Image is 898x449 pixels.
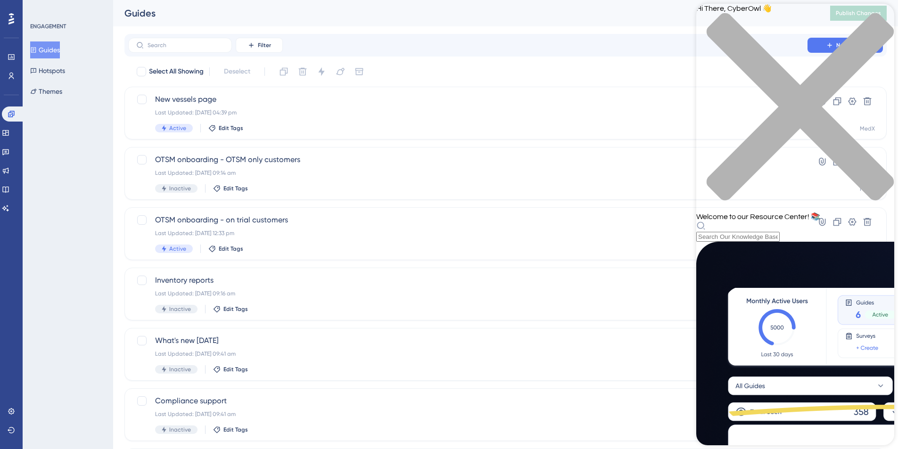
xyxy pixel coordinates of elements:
[169,245,186,253] span: Active
[169,305,191,313] span: Inactive
[124,7,807,20] div: Guides
[30,62,65,79] button: Hotspots
[215,63,259,80] button: Deselect
[213,185,248,192] button: Edit Tags
[155,169,781,177] div: Last Updated: [DATE] 09:14 am
[219,245,243,253] span: Edit Tags
[155,350,781,358] div: Last Updated: [DATE] 09:41 am
[213,366,248,373] button: Edit Tags
[208,245,243,253] button: Edit Tags
[223,366,248,373] span: Edit Tags
[148,42,224,49] input: Search
[213,426,248,433] button: Edit Tags
[223,305,248,313] span: Edit Tags
[30,83,62,100] button: Themes
[223,426,248,433] span: Edit Tags
[30,41,60,58] button: Guides
[149,66,204,77] span: Select All Showing
[169,124,186,132] span: Active
[30,23,66,30] div: ENGAGEMENT
[213,305,248,313] button: Edit Tags
[155,214,781,226] span: OTSM onboarding - on trial customers
[258,41,271,49] span: Filter
[223,185,248,192] span: Edit Tags
[169,426,191,433] span: Inactive
[22,2,59,14] span: Need Help?
[155,410,781,418] div: Last Updated: [DATE] 09:41 am
[208,124,243,132] button: Edit Tags
[169,185,191,192] span: Inactive
[169,366,191,373] span: Inactive
[155,154,781,165] span: OTSM onboarding - OTSM only customers
[155,109,781,116] div: Last Updated: [DATE] 04:39 pm
[236,38,283,53] button: Filter
[3,6,20,23] img: launcher-image-alternative-text
[219,124,243,132] span: Edit Tags
[155,335,781,346] span: What's new [DATE]
[155,229,781,237] div: Last Updated: [DATE] 12:33 pm
[155,395,781,407] span: Compliance support
[155,94,781,105] span: New vessels page
[224,66,250,77] span: Deselect
[155,275,781,286] span: Inventory reports
[155,290,781,297] div: Last Updated: [DATE] 09:16 am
